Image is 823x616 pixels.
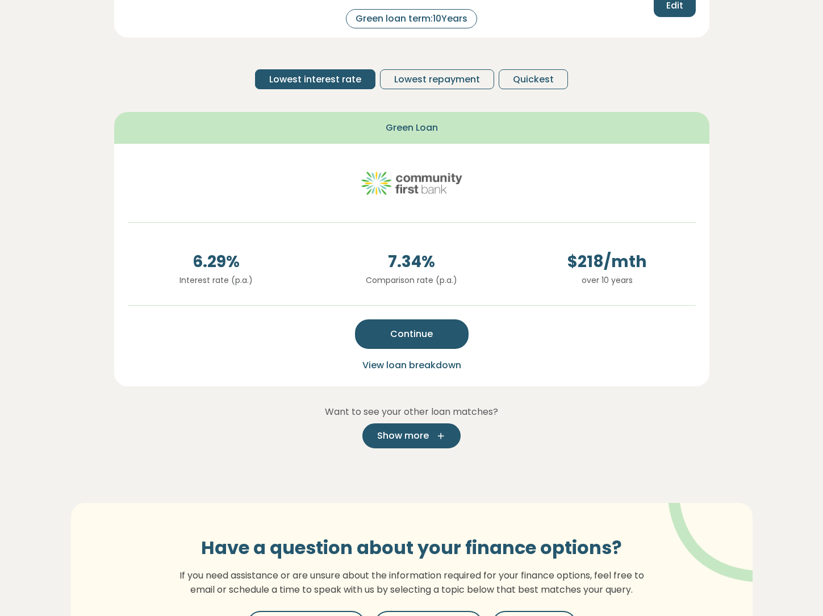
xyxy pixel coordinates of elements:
p: Interest rate (p.a.) [128,274,305,286]
button: Lowest interest rate [255,69,375,89]
p: over 10 years [519,274,696,286]
span: Lowest repayment [394,73,480,86]
span: View loan breakdown [362,359,461,372]
button: View loan breakdown [359,358,465,373]
h3: Have a question about your finance options? [179,537,645,559]
p: Comparison rate (p.a.) [323,274,500,286]
span: Lowest interest rate [269,73,361,86]
div: Green loan term: 10 Years [346,9,477,28]
img: vector [638,472,787,582]
span: Quickest [513,73,554,86]
button: Lowest repayment [380,69,494,89]
img: community-first logo [361,157,463,209]
span: Show more [377,429,429,443]
span: 7.34 % [323,250,500,274]
span: Green Loan [386,121,438,135]
span: 6.29 % [128,250,305,274]
button: Continue [355,319,469,349]
button: Show more [362,423,461,448]
p: Want to see your other loan matches? [114,405,709,419]
span: Continue [390,327,433,341]
span: $ 218 /mth [519,250,696,274]
button: Quickest [499,69,568,89]
p: If you need assistance or are unsure about the information required for your finance options, fee... [179,568,645,597]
